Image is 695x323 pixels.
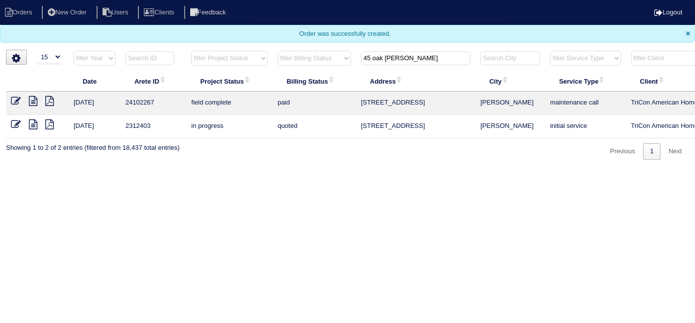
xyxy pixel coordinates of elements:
a: Previous [603,143,642,160]
div: Showing 1 to 2 of 2 entries (filtered from 18,437 total entries) [6,138,180,152]
td: [DATE] [69,115,120,138]
td: [PERSON_NAME] [475,92,545,115]
td: [STREET_ADDRESS] [356,115,475,138]
a: Next [662,143,689,160]
td: [PERSON_NAME] [475,115,545,138]
li: New Order [42,6,95,19]
a: Users [97,8,136,16]
td: 2312403 [120,115,186,138]
td: [STREET_ADDRESS] [356,92,475,115]
input: Search Address [361,51,470,65]
th: Project Status: activate to sort column ascending [186,71,272,92]
th: City: activate to sort column ascending [475,71,545,92]
input: Search City [480,51,540,65]
li: Feedback [184,6,234,19]
td: [DATE] [69,92,120,115]
th: Date [69,71,120,92]
td: 24102267 [120,92,186,115]
a: 1 [643,143,661,160]
a: Logout [654,8,683,16]
span: Close [686,29,691,38]
td: maintenance call [545,92,626,115]
td: field complete [186,92,272,115]
li: Clients [138,6,182,19]
input: Search ID [125,51,174,65]
th: Service Type: activate to sort column ascending [545,71,626,92]
th: Billing Status: activate to sort column ascending [273,71,356,92]
td: quoted [273,115,356,138]
span: × [686,29,691,38]
a: New Order [42,8,95,16]
th: Arete ID: activate to sort column ascending [120,71,186,92]
li: Users [97,6,136,19]
th: Address: activate to sort column ascending [356,71,475,92]
a: Clients [138,8,182,16]
td: paid [273,92,356,115]
td: initial service [545,115,626,138]
td: in progress [186,115,272,138]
